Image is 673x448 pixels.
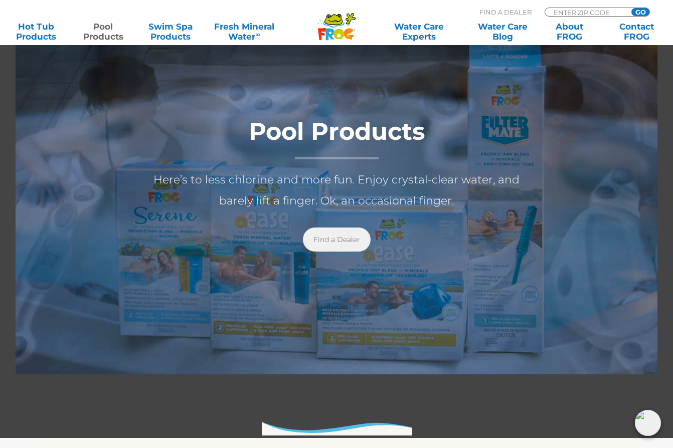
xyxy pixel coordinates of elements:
[77,22,129,42] a: PoolProducts
[212,22,277,42] a: Fresh MineralWater∞
[553,8,620,17] input: Zip Code Form
[303,228,371,252] a: Find a Dealer
[144,22,197,42] a: Swim SpaProducts
[635,410,661,436] img: openIcon
[377,22,461,42] a: Water CareExperts
[476,22,529,42] a: Water CareBlog
[10,22,62,42] a: Hot TubProducts
[479,8,532,17] p: Find A Dealer
[631,8,649,16] input: GO
[611,22,663,42] a: ContactFROG
[136,118,537,159] h1: Pool Products
[255,31,260,38] sup: ∞
[136,169,537,211] p: Here’s to less chlorine and more fun. Enjoy crystal-clear water, and barely lift a finger. Ok, an...
[544,22,596,42] a: AboutFROG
